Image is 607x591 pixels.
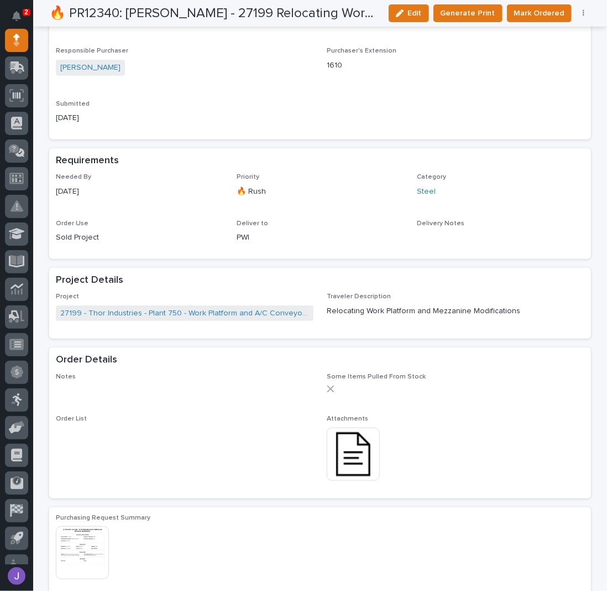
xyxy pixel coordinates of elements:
[237,174,259,180] span: Priority
[49,6,380,22] h2: 🔥 PR12340: Tim Ergle - 27199 Relocating Work Platform and Mezzanine Modifications
[56,232,223,243] p: Sold Project
[237,232,404,243] p: PWI
[56,220,88,227] span: Order Use
[56,101,90,107] span: Submitted
[56,515,150,521] span: Purchasing Request Summary
[56,186,223,198] p: [DATE]
[24,8,28,16] p: 2
[417,174,446,180] span: Category
[237,220,268,227] span: Deliver to
[408,8,422,18] span: Edit
[56,274,123,287] h2: Project Details
[389,4,429,22] button: Edit
[327,305,584,317] p: Relocating Work Platform and Mezzanine Modifications
[507,4,572,22] button: Mark Ordered
[56,174,91,180] span: Needed By
[433,4,503,22] button: Generate Print
[417,186,436,198] a: Steel
[60,308,309,319] a: 27199 - Thor Industries - Plant 750 - Work Platform and A/C Conveyor Relocation
[327,60,584,71] p: 1610
[327,374,426,380] span: Some Items Pulled From Stock
[60,62,121,74] a: [PERSON_NAME]
[327,416,368,422] span: Attachments
[56,354,117,366] h2: Order Details
[14,11,28,29] div: Notifications2
[5,4,28,28] button: Notifications
[56,374,76,380] span: Notes
[56,155,119,167] h2: Requirements
[5,564,28,588] button: users-avatar
[56,416,87,422] span: Order List
[237,186,404,198] p: 🔥 Rush
[441,7,495,20] span: Generate Print
[327,48,396,54] span: Purchaser's Extension
[514,7,564,20] span: Mark Ordered
[56,112,313,124] p: [DATE]
[56,293,79,300] span: Project
[417,220,464,227] span: Delivery Notes
[56,48,128,54] span: Responsible Purchaser
[327,293,391,300] span: Traveler Description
